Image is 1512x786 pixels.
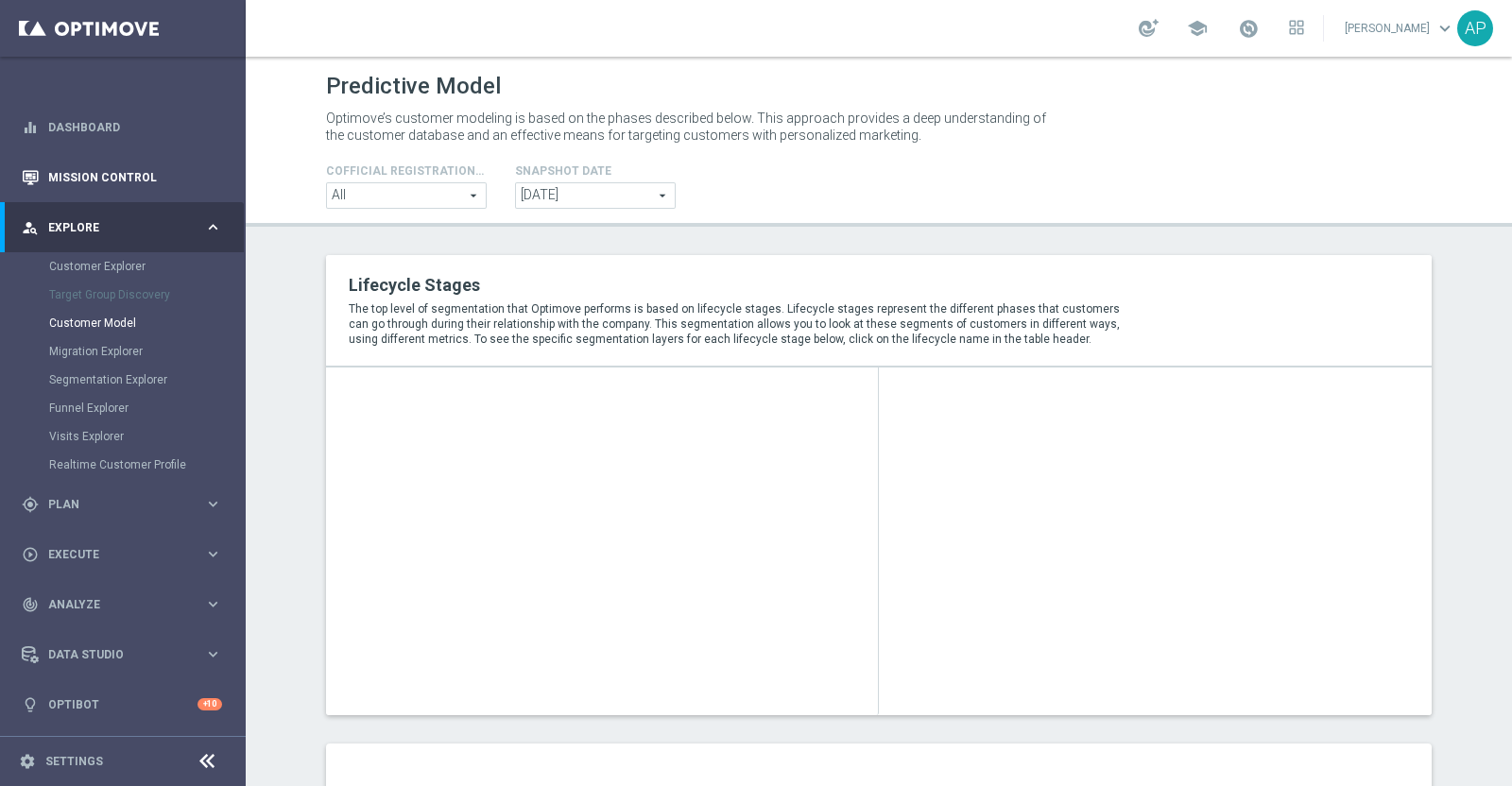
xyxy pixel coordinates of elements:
a: Realtime Customer Profile [49,457,197,472]
h4: Cofficial Registrationtype Filter [326,164,487,178]
div: Migration Explorer [49,337,244,366]
div: Visits Explorer [49,422,244,451]
button: equalizer Dashboard [21,120,223,135]
button: Mission Control [21,170,223,185]
div: +10 [198,698,222,710]
span: Data Studio [48,649,204,660]
a: Dashboard [48,102,222,152]
i: keyboard_arrow_right [204,218,222,236]
i: keyboard_arrow_right [204,645,222,663]
span: Execute [48,549,204,560]
div: Plan [22,496,204,513]
a: Visits Explorer [49,429,197,444]
div: Dashboard [22,102,222,152]
div: Target Group Discovery [49,281,244,309]
div: Optibot [22,679,222,729]
button: lightbulb Optibot +10 [21,697,223,712]
a: Funnel Explorer [49,401,197,416]
button: person_search Explore keyboard_arrow_right [21,220,223,235]
i: lightbulb [22,696,39,713]
a: Customer Model [49,316,197,331]
div: Analyze [22,596,204,613]
h4: Snapshot Date [515,164,676,178]
button: gps_fixed Plan keyboard_arrow_right [21,497,223,512]
div: Realtime Customer Profile [49,451,244,479]
div: Segmentation Explorer [49,366,244,394]
p: Optimove’s customer modeling is based on the phases described below. This approach provides a dee... [326,110,1054,144]
i: equalizer [22,119,39,136]
a: Mission Control [48,152,222,202]
h2: Lifecycle Stages [349,274,1137,297]
div: Execute [22,546,204,563]
span: school [1187,18,1208,39]
a: Segmentation Explorer [49,372,197,387]
button: play_circle_outline Execute keyboard_arrow_right [21,547,223,562]
i: keyboard_arrow_right [204,495,222,513]
p: The top level of segmentation that Optimove performs is based on lifecycle stages. Lifecycle stag... [349,301,1137,347]
a: [PERSON_NAME]keyboard_arrow_down [1343,14,1457,43]
i: person_search [22,219,39,236]
i: keyboard_arrow_right [204,595,222,613]
div: AP [1457,10,1493,46]
div: Customer Explorer [49,252,244,281]
button: track_changes Analyze keyboard_arrow_right [21,597,223,612]
i: play_circle_outline [22,546,39,563]
i: settings [19,753,36,770]
div: Explore [22,219,204,236]
div: Funnel Explorer [49,394,244,422]
span: Explore [48,222,204,233]
i: track_changes [22,596,39,613]
h1: Predictive Model [326,73,501,100]
a: Settings [45,756,103,767]
div: Data Studio [22,646,204,663]
a: Optibot [48,679,198,729]
span: Plan [48,499,204,510]
a: Migration Explorer [49,344,197,359]
i: gps_fixed [22,496,39,513]
button: Data Studio keyboard_arrow_right [21,647,223,662]
div: Customer Model [49,309,244,337]
a: Customer Explorer [49,259,197,274]
div: Mission Control [22,152,222,202]
span: Analyze [48,599,204,610]
span: keyboard_arrow_down [1435,18,1455,39]
i: keyboard_arrow_right [204,545,222,563]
